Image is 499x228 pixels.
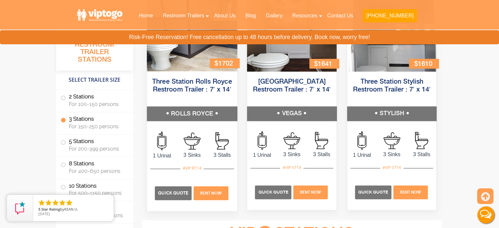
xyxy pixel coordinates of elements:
img: an icon of urinal [258,131,267,150]
div: $1641 [309,59,339,68]
h4: Select Trailer Size [56,74,133,86]
span: 3 Stalls [307,151,337,158]
span: 5 [38,207,40,212]
label: 10 Stations [61,179,129,199]
span: 3 Sinks [177,151,207,159]
a: Restroom Trailers [158,9,209,23]
div: $1702 [210,58,239,68]
button: [PHONE_NUMBER] [363,9,417,22]
span: 3 Stalls [407,151,437,158]
span: 3 Sinks [277,151,307,158]
img: an icon of sink [283,132,300,149]
span: Rent Now [400,190,421,195]
label: 3 Stations [61,112,129,133]
a: About Us [209,9,240,23]
img: an icon of urinal [157,132,166,150]
a: Rent Now [193,190,229,196]
span: 3 Stalls [207,151,237,159]
span: Rent Now [200,191,222,196]
div: #VIP R714 [180,164,203,173]
img: an icon of Stall [215,132,228,150]
span: For 150-250 persons [69,123,125,130]
label: 5 Stations [61,135,129,155]
h5: VEGAS [247,106,337,121]
button: Live Chat [473,202,499,228]
img: an icon of urinal [357,131,366,150]
span: Quick Quote [258,190,288,195]
span: For 400-650 persons [69,168,125,174]
span: Rent Now [300,190,321,195]
h3: All Portable Restroom Trailer Stations [56,31,133,71]
div: $1610 [409,59,439,68]
h5: STYLISH [347,106,437,121]
img: an icon of Stall [315,132,328,149]
a: Resources [287,9,322,23]
li:  [38,199,46,207]
span: KEAN U. [64,207,78,212]
a: [PHONE_NUMBER] [358,9,422,26]
a: Quick Quote [255,189,292,195]
a: [GEOGRAPHIC_DATA] Restroom Trailer : 7′ x 14′ [253,78,331,93]
a: Contact Us [322,9,358,23]
img: an icon of Stall [415,132,428,149]
span: 3 Sinks [377,151,407,158]
h5: ROLLS ROYCE [147,107,237,121]
span: Star Rating [41,207,60,212]
li:  [45,199,52,207]
li:  [52,199,59,207]
label: 2 Stations [61,90,129,110]
span: For 200-399 persons [69,146,125,152]
span: 1 Urinal [247,151,277,159]
span: Quick Quote [158,191,188,196]
a: Rent Now [292,189,328,195]
li:  [65,199,73,207]
div: #VIP V714 [280,163,303,172]
span: [DATE] [38,211,50,216]
a: Home [134,9,158,23]
span: For 100-150 persons [69,101,125,107]
span: Quick Quote [358,190,388,195]
span: by [38,207,108,212]
a: Blog [240,9,261,23]
li:  [58,199,66,207]
span: For 500-1150 persons [69,190,125,196]
img: Review Rating [13,201,27,215]
a: Quick Quote [155,190,193,196]
a: Quick Quote [355,189,392,195]
img: an icon of sink [183,133,200,150]
label: 8 Stations [61,157,129,177]
span: 1 Urinal [347,151,377,159]
div: #VIP S714 [380,163,403,172]
a: Gallery [261,9,287,23]
a: Three Station Rolls Royce Restroom Trailer : 7′ x 14′ [152,78,232,93]
img: an icon of sink [384,132,400,149]
span: 1 Urinal [147,152,177,160]
a: Rent Now [392,189,428,195]
a: Three Station Stylish Restroom Trailer : 7′ x 14′ [353,78,431,93]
